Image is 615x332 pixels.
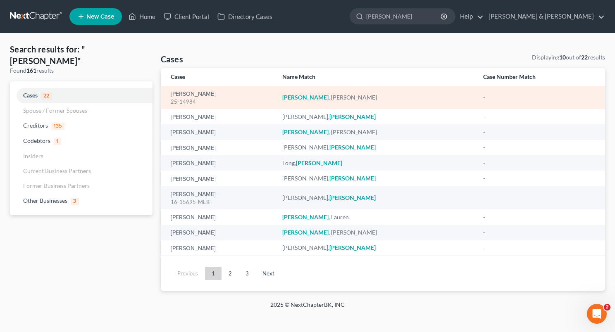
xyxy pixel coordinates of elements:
[256,267,281,280] a: Next
[161,68,276,86] th: Cases
[71,198,79,205] span: 3
[213,9,277,24] a: Directory Cases
[483,213,595,221] div: -
[282,159,470,167] div: Long,
[54,138,61,145] span: 1
[604,304,610,311] span: 2
[329,175,376,182] em: [PERSON_NAME]
[483,244,595,252] div: -
[282,194,470,202] div: [PERSON_NAME],
[483,159,595,167] div: -
[483,113,595,121] div: -
[171,161,216,166] a: [PERSON_NAME]
[171,130,216,135] a: [PERSON_NAME]
[456,9,484,24] a: Help
[329,113,376,120] em: [PERSON_NAME]
[282,143,470,152] div: [PERSON_NAME],
[171,230,216,236] a: [PERSON_NAME]
[23,92,38,99] span: Cases
[484,9,605,24] a: [PERSON_NAME] & [PERSON_NAME]
[161,53,183,65] h4: Cases
[483,174,595,183] div: -
[483,128,595,136] div: -
[10,178,153,193] a: Former Business Partners
[10,149,153,164] a: Insiders
[124,9,160,24] a: Home
[23,122,48,129] span: Creditors
[171,145,216,151] a: [PERSON_NAME]
[23,182,90,189] span: Former Business Partners
[329,194,376,201] em: [PERSON_NAME]
[222,267,238,280] a: 2
[366,9,442,24] input: Search by name...
[239,267,255,280] a: 3
[282,128,470,136] div: , [PERSON_NAME]
[171,91,216,97] a: [PERSON_NAME]
[282,94,329,101] em: [PERSON_NAME]
[483,143,595,152] div: -
[205,267,222,280] a: 1
[483,194,595,202] div: -
[171,246,216,251] a: [PERSON_NAME]
[282,213,329,221] em: [PERSON_NAME]
[23,152,43,159] span: Insiders
[483,228,595,237] div: -
[171,198,269,206] div: 16-15695-MER
[171,114,216,120] a: [PERSON_NAME]
[282,174,470,183] div: [PERSON_NAME],
[171,98,269,106] div: 25-14984
[171,192,216,197] a: [PERSON_NAME]
[10,88,153,103] a: Cases22
[10,133,153,149] a: Codebtors1
[296,159,342,166] em: [PERSON_NAME]
[41,92,52,100] span: 22
[23,167,91,174] span: Current Business Partners
[10,118,153,133] a: Creditors135
[587,304,607,324] iframe: Intercom live chat
[23,137,50,144] span: Codebtors
[10,103,153,118] a: Spouse / Former Spouses
[10,66,153,75] div: Found results
[86,14,114,20] span: New Case
[160,9,213,24] a: Client Portal
[10,193,153,209] a: Other Businesses3
[10,43,153,66] h4: Search results for: "[PERSON_NAME]"
[72,301,543,315] div: 2025 © NextChapterBK, INC
[282,128,329,135] em: [PERSON_NAME]
[26,67,36,74] strong: 161
[23,197,67,204] span: Other Businesses
[23,107,87,114] span: Spouse / Former Spouses
[282,93,470,102] div: , [PERSON_NAME]
[477,68,605,86] th: Case Number Match
[171,215,216,221] a: [PERSON_NAME]
[282,113,470,121] div: [PERSON_NAME],
[329,244,376,251] em: [PERSON_NAME]
[559,54,566,61] strong: 10
[581,54,588,61] strong: 22
[282,229,329,236] em: [PERSON_NAME]
[532,53,605,62] div: Displaying out of results
[282,228,470,237] div: , [PERSON_NAME]
[282,244,470,252] div: [PERSON_NAME],
[51,123,64,130] span: 135
[171,176,216,182] a: [PERSON_NAME]
[282,213,470,221] div: , Lauren
[329,144,376,151] em: [PERSON_NAME]
[276,68,477,86] th: Name Match
[483,93,595,102] div: -
[10,164,153,178] a: Current Business Partners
